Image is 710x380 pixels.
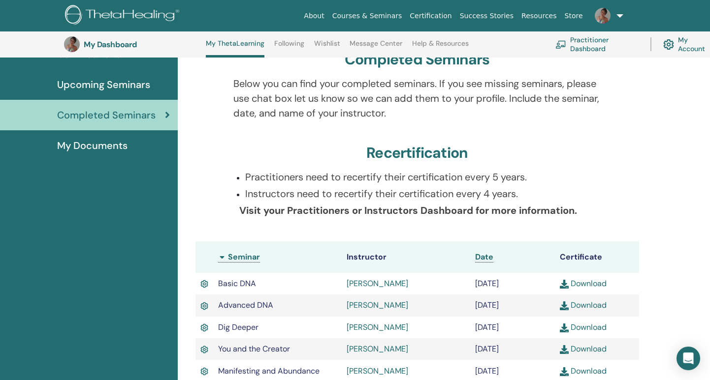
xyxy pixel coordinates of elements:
img: Active Certificate [200,344,208,355]
td: [DATE] [470,317,554,338]
b: Visit your Practitioners or Instructors Dashboard for more information. [239,204,577,217]
img: download.svg [560,280,569,289]
a: My ThetaLearning [206,39,264,58]
img: chalkboard-teacher.svg [555,40,566,48]
p: Instructors need to recertify their certification every 4 years. [245,186,601,201]
p: Practitioners need to recertify their certification every 5 years. [245,170,601,184]
a: [PERSON_NAME] [347,322,408,332]
th: Instructor [342,241,470,273]
span: Dig Deeper [218,322,258,332]
span: You and the Creator [218,344,290,354]
a: Download [560,278,607,289]
a: Help & Resources [412,39,469,55]
span: Manifesting and Abundance [218,366,320,376]
a: Courses & Seminars [328,7,406,25]
a: [PERSON_NAME] [347,366,408,376]
img: Active Certificate [200,300,208,312]
img: default.jpg [595,8,611,24]
a: Certification [406,7,455,25]
a: Download [560,344,607,354]
a: Practitioner Dashboard [555,33,639,55]
td: [DATE] [470,338,554,360]
img: Active Certificate [200,322,208,333]
p: Below you can find your completed seminars. If you see missing seminars, please use chat box let ... [233,76,601,120]
img: download.svg [560,367,569,376]
a: [PERSON_NAME] [347,344,408,354]
img: download.svg [560,345,569,354]
a: Download [560,300,607,310]
a: Wishlist [314,39,340,55]
a: Download [560,322,607,332]
img: download.svg [560,301,569,310]
img: default.jpg [64,36,80,52]
span: My Documents [57,138,128,153]
a: Date [475,252,493,263]
span: Completed Seminars [57,108,156,122]
a: About [300,7,328,25]
th: Certificate [555,241,639,273]
div: Open Intercom Messenger [677,347,700,370]
span: Upcoming Seminars [57,77,150,92]
span: Basic DNA [218,278,256,289]
img: logo.png [65,5,183,27]
span: Date [475,252,493,262]
h3: My Dashboard [84,40,182,49]
td: [DATE] [470,294,554,316]
a: Success Stories [456,7,517,25]
span: Advanced DNA [218,300,273,310]
a: Store [561,7,587,25]
img: cog.svg [663,37,674,52]
a: [PERSON_NAME] [347,278,408,289]
img: Active Certificate [200,366,208,377]
h3: Recertification [366,144,468,162]
a: [PERSON_NAME] [347,300,408,310]
a: Download [560,366,607,376]
a: Following [274,39,304,55]
img: download.svg [560,323,569,332]
img: Active Certificate [200,278,208,290]
h3: Completed Seminars [345,51,490,68]
td: [DATE] [470,273,554,294]
a: Resources [517,7,561,25]
a: Message Center [350,39,402,55]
